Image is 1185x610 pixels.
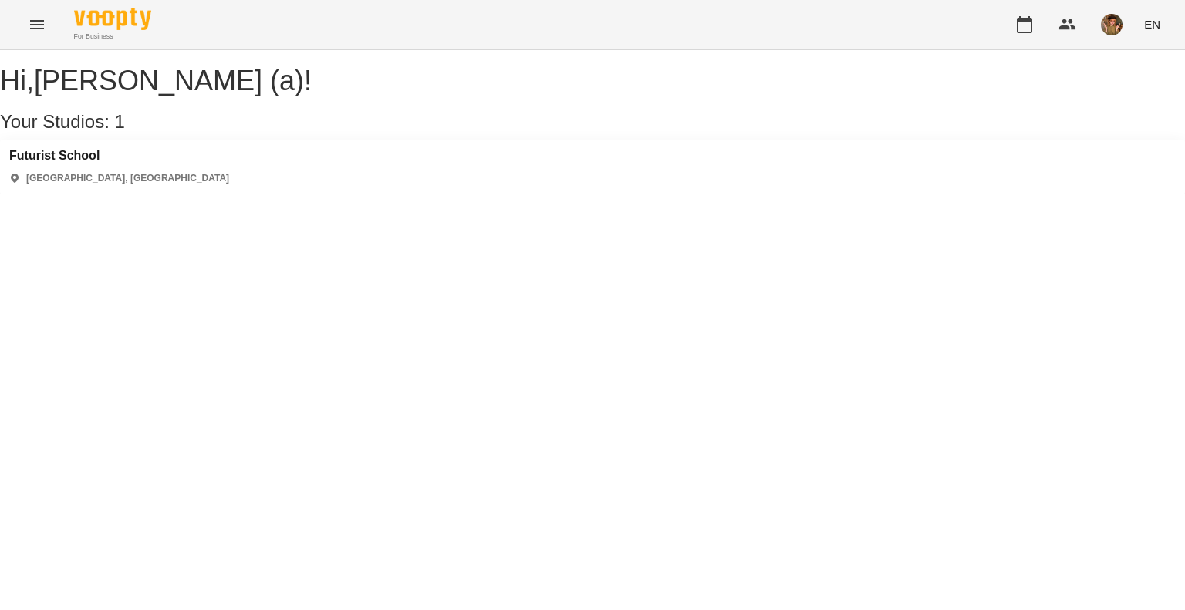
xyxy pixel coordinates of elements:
[1144,16,1160,32] span: EN
[19,6,56,43] button: Menu
[115,111,125,132] span: 1
[1101,14,1123,35] img: 166010c4e833d35833869840c76da126.jpeg
[74,8,151,30] img: Voopty Logo
[9,149,229,163] a: Futurist School
[1138,10,1166,39] button: EN
[26,172,229,185] p: [GEOGRAPHIC_DATA], [GEOGRAPHIC_DATA]
[74,32,151,42] span: For Business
